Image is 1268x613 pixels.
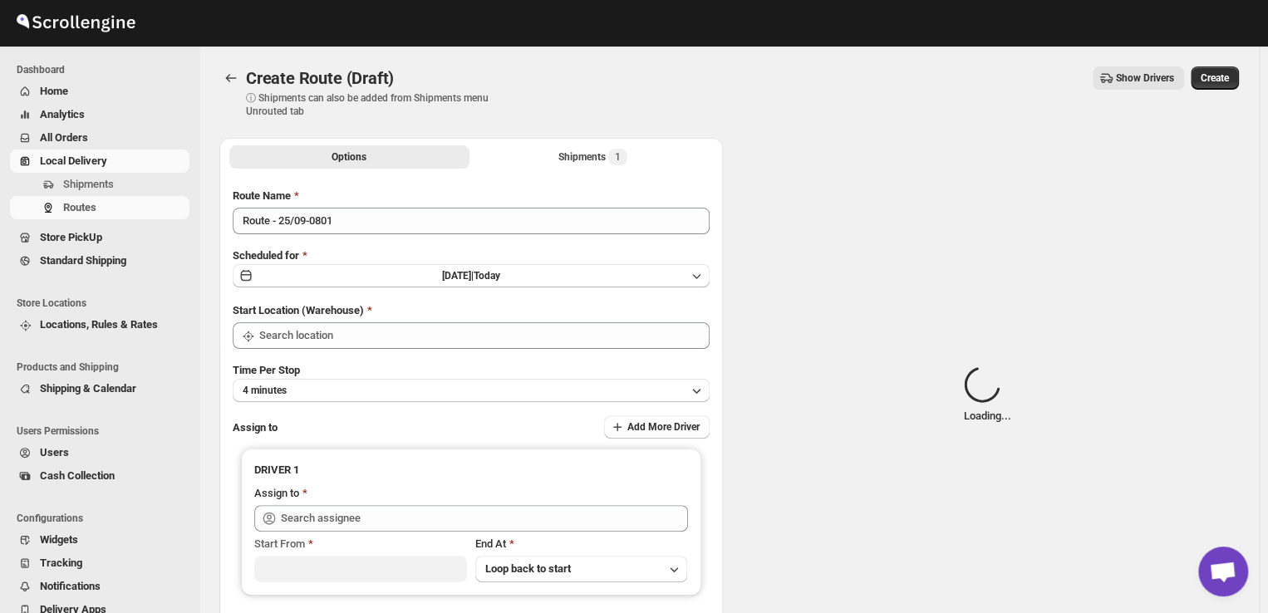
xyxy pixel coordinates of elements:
[10,173,189,196] button: Shipments
[233,208,710,234] input: Eg: Bengaluru Route
[40,382,136,395] span: Shipping & Calendar
[474,270,500,282] span: Today
[40,154,107,167] span: Local Delivery
[40,580,101,592] span: Notifications
[10,377,189,400] button: Shipping & Calendar
[281,505,688,532] input: Search assignee
[233,364,300,376] span: Time Per Stop
[17,297,191,310] span: Store Locations
[246,91,508,118] p: ⓘ Shipments can also be added from Shipments menu Unrouted tab
[246,68,394,88] span: Create Route (Draft)
[40,85,68,97] span: Home
[10,575,189,598] button: Notifications
[40,318,158,331] span: Locations, Rules & Rates
[17,63,191,76] span: Dashboard
[40,533,78,546] span: Widgets
[10,464,189,488] button: Cash Collection
[558,149,627,165] div: Shipments
[475,556,688,582] button: Loop back to start
[10,441,189,464] button: Users
[233,264,710,287] button: [DATE]|Today
[17,360,191,374] span: Products and Shipping
[40,254,126,267] span: Standard Shipping
[10,528,189,552] button: Widgets
[10,552,189,575] button: Tracking
[259,322,710,349] input: Search location
[40,469,115,482] span: Cash Collection
[63,201,96,213] span: Routes
[332,150,366,164] span: Options
[10,196,189,219] button: Routes
[254,485,299,502] div: Assign to
[17,424,191,438] span: Users Permissions
[485,562,571,575] span: Loop back to start
[243,384,287,397] span: 4 minutes
[40,131,88,144] span: All Orders
[233,304,364,316] span: Start Location (Warehouse)
[40,446,69,459] span: Users
[604,415,710,439] button: Add More Driver
[627,420,700,434] span: Add More Driver
[10,80,189,103] button: Home
[475,536,688,552] div: End At
[63,178,114,190] span: Shipments
[233,379,710,402] button: 4 minutes
[254,537,305,550] span: Start From
[1093,66,1184,90] button: Show Drivers
[229,145,469,169] button: All Route Options
[233,421,278,434] span: Assign to
[10,103,189,126] button: Analytics
[233,249,299,262] span: Scheduled for
[473,145,713,169] button: Selected Shipments
[615,150,621,164] span: 1
[10,126,189,150] button: All Orders
[964,366,1011,424] div: Loading...
[1116,71,1174,85] span: Show Drivers
[10,313,189,336] button: Locations, Rules & Rates
[40,231,102,243] span: Store PickUp
[1198,547,1248,596] div: Open chat
[40,557,82,569] span: Tracking
[219,66,243,90] button: Routes
[1191,66,1239,90] button: Create
[233,189,291,202] span: Route Name
[17,512,191,525] span: Configurations
[442,270,474,282] span: [DATE] |
[1201,71,1229,85] span: Create
[40,108,85,120] span: Analytics
[254,462,688,478] h3: DRIVER 1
